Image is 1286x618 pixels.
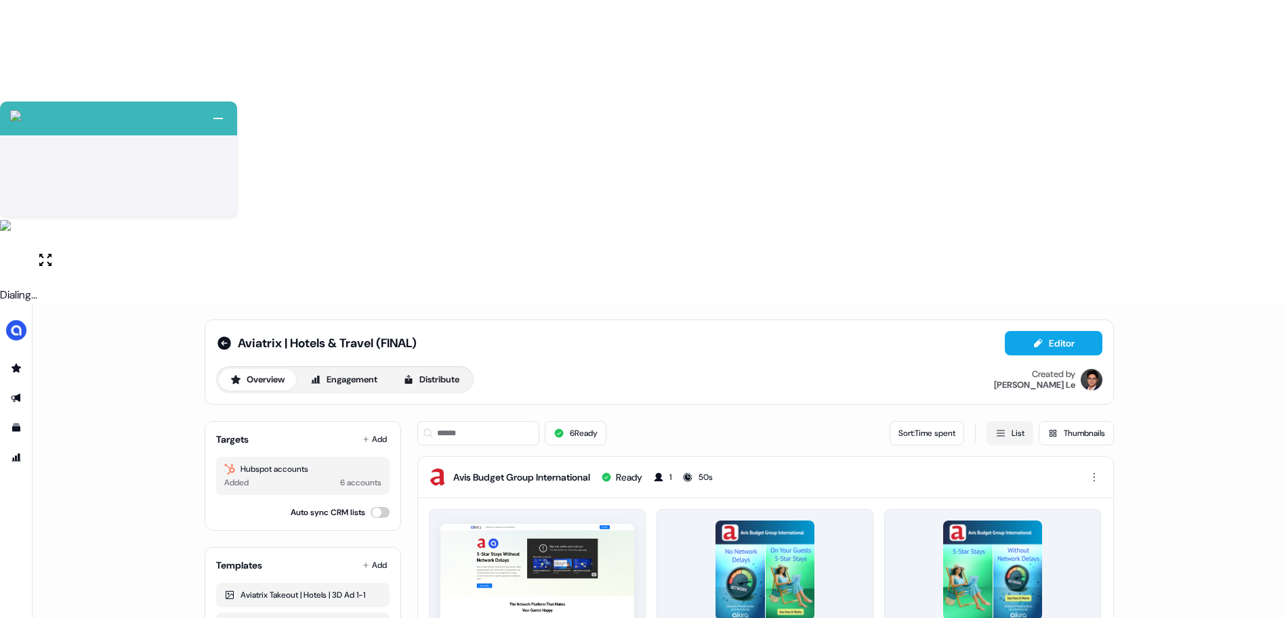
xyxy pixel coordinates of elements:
span: Aviatrix | Hotels & Travel (FINAL) [238,335,417,351]
button: Sort:Time spent [890,421,964,445]
div: Targets [216,433,249,446]
button: Thumbnails [1039,421,1114,445]
div: 6 accounts [340,476,381,489]
img: callcloud-icon-white-35.svg [10,110,21,121]
div: 1 [669,470,671,484]
button: List [987,421,1033,445]
a: Go to prospects [5,357,27,379]
div: Aviatrix Takeout | Hotels | 3D Ad 1-1 [224,588,381,602]
div: Hubspot accounts [224,462,381,476]
img: Hugh [1081,369,1102,391]
a: Go to templates [5,417,27,439]
div: Created by [1032,369,1075,380]
a: Go to outbound experience [5,387,27,409]
button: Distribute [392,369,471,391]
div: Avis Budget Group International [453,470,590,484]
button: 6Ready [545,421,606,445]
button: Overview [219,369,296,391]
label: Auto sync CRM lists [291,506,365,519]
div: Templates [216,558,262,572]
button: Engagement [299,369,389,391]
a: Go to attribution [5,447,27,468]
div: 50s [699,470,713,484]
a: Editor [1005,338,1102,352]
button: Add [360,430,390,449]
div: Ready [616,470,642,484]
div: Added [224,476,249,489]
button: Add [360,556,390,575]
button: Editor [1005,331,1102,355]
div: [PERSON_NAME] Le [994,380,1075,391]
